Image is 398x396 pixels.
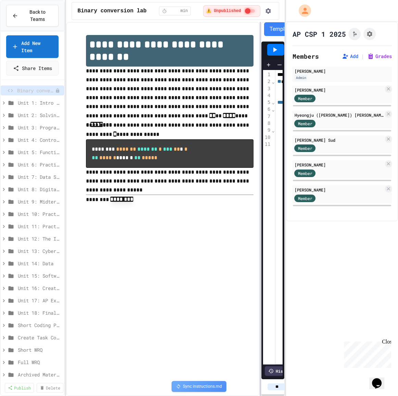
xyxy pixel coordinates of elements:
[6,5,59,27] button: Back to Teams
[18,136,61,143] span: Unit 4: Control Structures
[298,195,312,201] span: Member
[361,52,364,60] span: |
[294,87,384,93] div: [PERSON_NAME]
[22,9,53,23] span: Back to Teams
[55,88,60,93] div: Unpublished
[294,137,384,143] div: [PERSON_NAME] Sud
[18,322,61,329] span: Short Coding Practice
[341,339,391,368] iframe: chat widget
[181,8,188,14] span: min
[294,75,307,81] div: Admin
[18,124,61,131] span: Unit 3: Programming with Python
[18,284,61,292] span: Unit 16: Create Performance Task
[6,35,59,58] a: Add New Item
[18,334,61,341] span: Create Task Coding Practice
[18,112,61,119] span: Unit 2: Solving Problems in Computer Science
[18,346,61,353] span: Short WRQ
[18,99,61,106] span: Unit 1: Intro to Computer Science
[342,53,358,60] button: Add
[298,145,312,151] span: Member
[18,260,61,267] span: Unit 14: Data
[292,29,346,39] h1: AP CSP 1 2025
[294,187,384,193] div: [PERSON_NAME]
[18,186,61,193] span: Unit 8: Digital Information
[18,161,61,168] span: Unit 6: Practice Project - Tell a Story
[18,223,61,230] span: Unit 11: Practice Project - Loaded Dice
[292,51,319,61] h2: Members
[6,61,59,75] a: Share Items
[17,87,55,94] span: Binary conversion lab
[18,210,61,218] span: Unit 10: Practice Project - Wordle
[291,3,313,19] div: My Account
[294,112,384,118] div: Hyeongju ([PERSON_NAME]) [PERSON_NAME]
[18,173,61,180] span: Unit 7: Data Structures
[298,120,312,127] span: Member
[77,7,147,15] span: Binary conversion lab
[3,3,47,44] div: Chat with us now!Close
[203,5,260,17] div: ⚠️ Students cannot see this content! Click the toggle to publish it and make it visible to your c...
[18,309,61,316] span: Unit 18: Final Exam
[18,235,61,242] span: Unit 12: The Internet
[18,359,61,366] span: Full WRQ
[18,272,61,279] span: Unit 15: Software Development Process
[363,28,376,40] button: Assignment Settings
[18,371,61,378] span: Archived Material
[369,369,391,389] iframe: chat widget
[367,53,392,60] button: Grades
[298,170,312,176] span: Member
[206,8,241,14] span: ⚠️ Unpublished
[298,95,312,102] span: Member
[294,162,384,168] div: [PERSON_NAME]
[5,383,34,393] a: Publish
[18,198,61,205] span: Unit 9: Midterm Exam
[37,383,63,393] a: Delete
[348,28,361,40] button: Click to see fork details
[294,68,390,74] div: [PERSON_NAME]
[18,297,61,304] span: Unit 17: AP Exam Review
[18,149,61,156] span: Unit 5: Functions
[18,247,61,255] span: Unit 13: Cybersecurity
